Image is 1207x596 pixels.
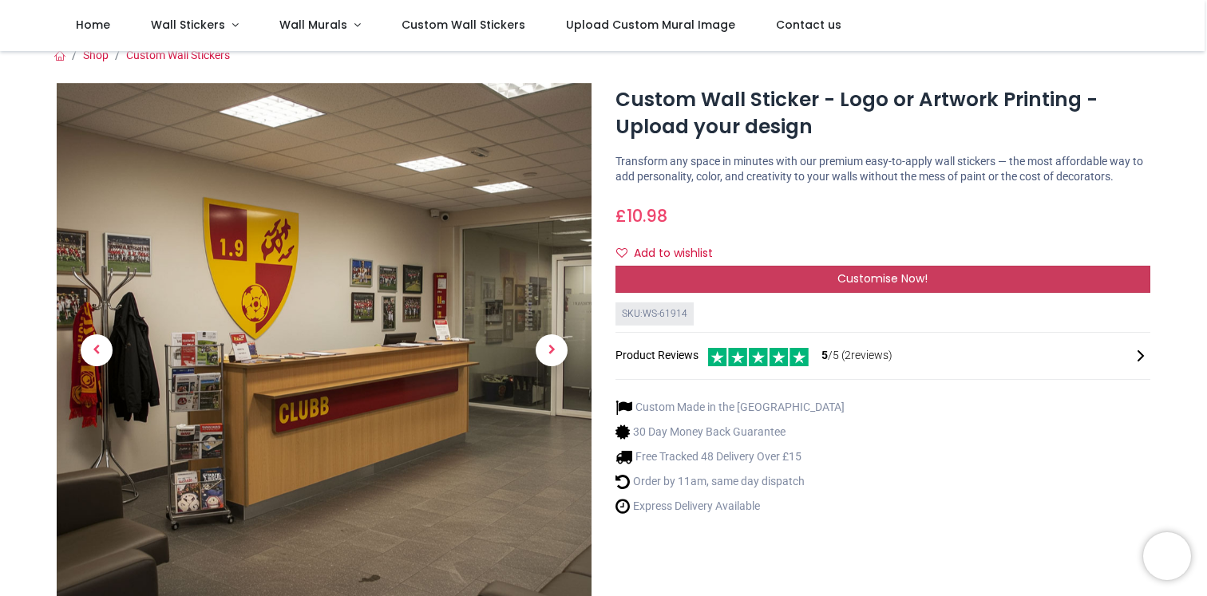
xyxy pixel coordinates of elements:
span: Upload Custom Mural Image [566,17,735,33]
span: Customise Now! [837,270,928,286]
span: 10.98 [627,204,667,227]
li: 30 Day Money Back Guarantee [615,424,845,440]
p: Transform any space in minutes with our premium easy-to-apply wall stickers — the most affordable... [615,154,1150,185]
li: Order by 11am, same day dispatch [615,473,845,490]
span: £ [615,204,667,227]
iframe: Brevo live chat [1143,532,1191,580]
span: Next [536,334,568,366]
div: SKU: WS-61914 [615,302,694,326]
span: Custom Wall Stickers [402,17,525,33]
span: Wall Stickers [151,17,225,33]
span: Home [76,17,110,33]
span: /5 ( 2 reviews) [821,348,892,364]
a: Custom Wall Stickers [126,49,230,61]
div: Product Reviews [615,345,1150,367]
a: Next [512,163,592,537]
li: Free Tracked 48 Delivery Over £15 [615,448,845,465]
h1: Custom Wall Sticker - Logo or Artwork Printing - Upload your design [615,86,1150,141]
span: Contact us [776,17,841,33]
li: Express Delivery Available [615,498,845,515]
span: Wall Murals [279,17,347,33]
i: Add to wishlist [616,247,627,259]
button: Add to wishlistAdd to wishlist [615,240,726,267]
span: Previous [81,334,113,366]
a: Previous [57,163,137,537]
li: Custom Made in the [GEOGRAPHIC_DATA] [615,399,845,416]
span: 5 [821,349,828,361]
a: Shop [83,49,109,61]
